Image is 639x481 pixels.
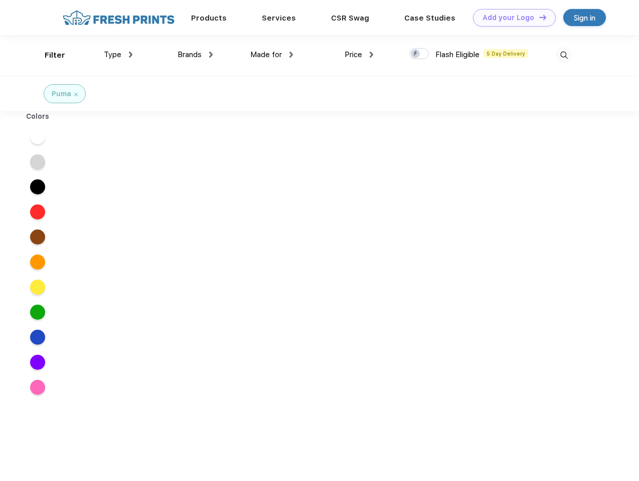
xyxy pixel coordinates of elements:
[345,50,362,59] span: Price
[104,50,121,59] span: Type
[574,12,595,24] div: Sign in
[484,49,528,58] span: 5 Day Delivery
[331,14,369,23] a: CSR Swag
[250,50,282,59] span: Made for
[52,89,71,99] div: Puma
[129,52,132,58] img: dropdown.png
[209,52,213,58] img: dropdown.png
[435,50,480,59] span: Flash Eligible
[45,50,65,61] div: Filter
[191,14,227,23] a: Products
[563,9,606,26] a: Sign in
[556,47,572,64] img: desktop_search.svg
[483,14,534,22] div: Add your Logo
[539,15,546,20] img: DT
[74,93,78,96] img: filter_cancel.svg
[262,14,296,23] a: Services
[19,111,57,122] div: Colors
[289,52,293,58] img: dropdown.png
[60,9,178,27] img: fo%20logo%202.webp
[370,52,373,58] img: dropdown.png
[178,50,202,59] span: Brands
